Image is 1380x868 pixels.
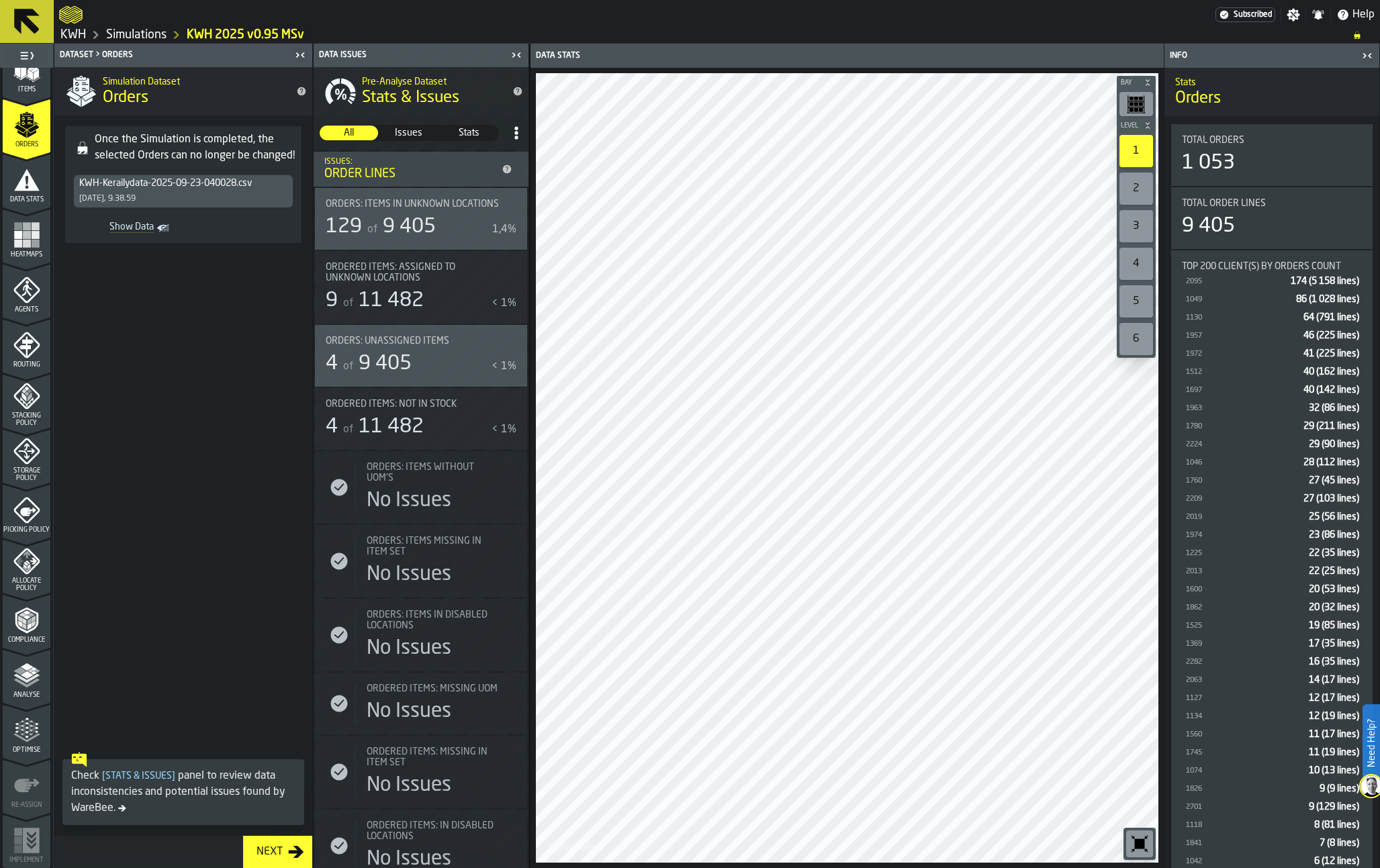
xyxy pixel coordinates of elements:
[1182,135,1362,146] div: Title
[379,125,439,141] label: button-switch-multi-Issues
[1185,567,1303,576] div: 2013
[3,361,50,369] span: Routing
[1309,585,1359,594] span: 20 (53 lines)
[367,536,500,557] div: Title
[1182,261,1362,272] div: Title
[3,141,50,148] span: Orders
[1182,798,1362,816] div: StatList-item-2701
[1309,639,1359,648] span: 17 (35 lines)
[326,289,338,313] div: 9
[326,262,516,283] div: Title
[1309,712,1359,721] span: 12 (19 lines)
[1129,833,1150,855] svg: Reset zoom and position
[1182,198,1362,209] div: Title
[3,802,50,809] span: Re-assign
[1303,458,1359,467] span: 28 (112 lines)
[1182,725,1362,743] div: StatList-item-1560
[367,773,451,798] div: No Issues
[73,219,178,238] a: toggle-dataset-table-Show Data
[1185,277,1285,286] div: 2095
[1182,363,1362,381] div: StatList-item-1512
[367,462,500,483] span: Orders: Items without UOM's
[1117,119,1156,132] button: button-
[367,536,500,557] span: Orders: Items missing in Item Set
[1185,730,1303,739] div: 1560
[3,99,50,152] li: menu Orders
[1309,621,1359,630] span: 19 (85 lines)
[1171,124,1373,186] div: stat-Total Orders
[1185,440,1303,449] div: 2224
[1185,477,1303,485] div: 1760
[1182,634,1362,653] div: StatList-item-1369
[3,306,50,314] span: Agents
[1117,89,1156,119] div: button-toolbar-undefined
[320,126,377,140] span: All
[1182,489,1362,508] div: StatList-item-2209
[1182,135,1244,146] span: Total Orders
[1185,459,1298,467] div: 1046
[1182,214,1235,238] div: 9 405
[314,44,528,67] header: Data Issues
[3,196,50,203] span: Data Stats
[1182,598,1362,616] div: StatList-item-1862
[1320,838,1359,848] span: 7 (8 lines)
[326,399,500,409] div: Title
[1117,207,1156,245] div: button-toolbar-undefined
[315,599,527,671] div: stat-Orders: Items in Disabled locations
[1185,495,1298,503] div: 2209
[326,199,500,209] div: Title
[1182,707,1362,725] div: StatList-item-1134
[1309,440,1359,449] span: 29 (90 lines)
[362,74,502,87] h2: Sub Title
[367,683,498,694] span: Ordered Items: Missing UOM
[54,44,312,67] header: Dataset > Orders
[367,610,500,631] span: Orders: Items in Disabled locations
[1119,248,1153,280] div: 4
[1171,187,1373,249] div: stat-Total Order Lines
[3,46,50,65] label: button-toggle-Toggle Full Menu
[1182,653,1362,671] div: StatList-item-2282
[315,188,527,250] div: stat-Orders: Items in Unknown locations
[1309,693,1359,703] span: 12 (17 lines)
[99,771,178,781] span: Stats & Issues
[1185,857,1309,866] div: 1042
[1182,471,1362,489] div: StatList-item-1760
[1185,640,1303,648] div: 1369
[1309,476,1359,485] span: 27 (45 lines)
[315,325,527,387] div: stat-Orders: Unassigned Items
[73,175,293,208] div: DropdownMenuValue-0156cc38-0b77-4556-a62f-335c3869a46b[DATE], 9.38.59
[367,746,516,768] div: Title
[1185,767,1303,775] div: 1074
[291,47,310,63] label: button-toggle-Close me
[1117,170,1156,207] div: button-toolbar-undefined
[1182,344,1362,363] div: StatList-item-1972
[1352,7,1375,23] span: Help
[1309,748,1359,757] span: 11 (19 lines)
[367,462,500,483] div: Title
[3,594,50,648] li: menu Compliance
[320,126,378,140] div: thumb
[1309,802,1359,812] span: 9 (129 lines)
[1309,548,1359,558] span: 22 (35 lines)
[1185,513,1303,522] div: 2019
[326,262,500,283] div: Title
[103,87,148,109] span: Orders
[1182,399,1362,417] div: StatList-item-1963
[79,222,154,235] span: Show Data
[492,422,516,438] div: < 1%
[1182,272,1362,290] div: StatList-item-2095
[1182,671,1362,689] div: StatList-item-2063
[1167,51,1358,60] div: Info
[3,251,50,258] span: Heatmaps
[315,673,527,734] div: stat-Ordered Items: Missing UOM
[367,610,516,631] div: Title
[1182,779,1362,798] div: StatList-item-1826
[1185,749,1303,757] div: 1745
[1118,122,1141,130] span: Level
[1117,283,1156,320] div: button-toolbar-undefined
[1182,689,1362,707] div: StatList-item-1127
[315,388,527,450] div: stat-Ordered Items: Not in Stock
[1309,657,1359,667] span: 16 (35 lines)
[367,820,500,842] div: Title
[343,361,353,372] span: of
